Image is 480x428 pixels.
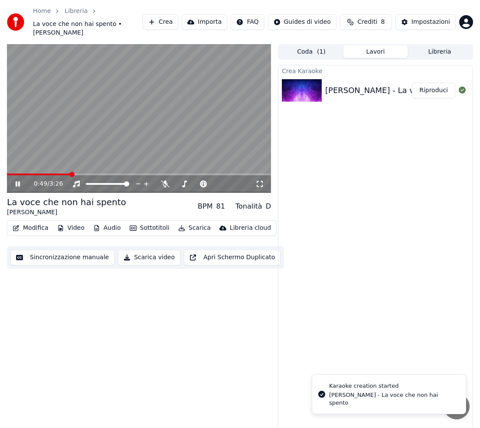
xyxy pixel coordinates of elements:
[278,65,473,76] div: Crea Karaoke
[7,196,126,208] div: La voce che non hai spento
[33,7,143,37] nav: breadcrumb
[329,391,459,407] div: [PERSON_NAME] - La voce che non hai spento
[33,7,51,16] a: Home
[9,222,52,234] button: Modifica
[235,201,262,212] div: Tonalità
[357,18,377,26] span: Crediti
[266,201,271,212] div: D
[343,45,408,58] button: Lavori
[329,382,459,390] div: Karaoke creation started
[33,20,143,37] span: La voce che non hai spento • [PERSON_NAME]
[216,201,225,212] div: 81
[268,14,336,30] button: Guides di video
[231,14,264,30] button: FAQ
[408,45,472,58] button: Libreria
[340,14,392,30] button: Crediti8
[381,18,385,26] span: 8
[49,180,63,188] span: 3:26
[126,222,173,234] button: Sottotitoli
[118,250,180,265] button: Scarica video
[198,201,212,212] div: BPM
[143,14,178,30] button: Crea
[412,83,455,98] button: Riproduci
[395,14,456,30] button: Impostazioni
[175,222,214,234] button: Scarica
[182,14,227,30] button: Importa
[7,13,24,31] img: youka
[184,250,281,265] button: Apri Schermo Duplicato
[279,45,343,58] button: Coda
[65,7,88,16] a: Libreria
[10,250,114,265] button: Sincronizzazione manuale
[54,222,88,234] button: Video
[230,224,271,232] div: Libreria cloud
[34,180,47,188] span: 0:49
[317,48,326,56] span: ( 1 )
[34,180,55,188] div: /
[411,18,450,26] div: Impostazioni
[7,208,126,217] div: [PERSON_NAME]
[90,222,124,234] button: Audio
